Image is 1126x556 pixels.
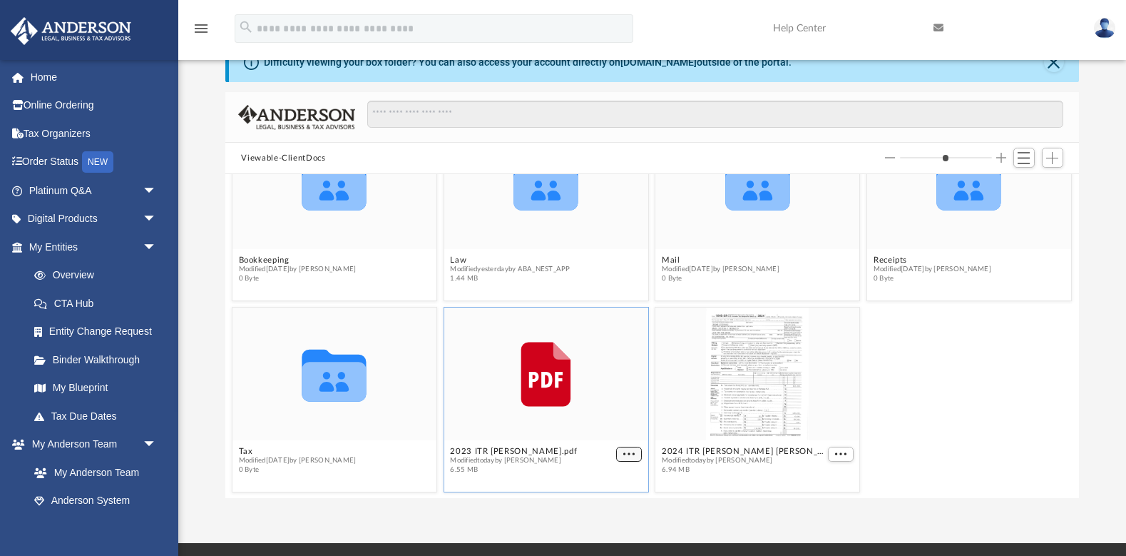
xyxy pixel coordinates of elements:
span: Modified [DATE] by [PERSON_NAME] [662,265,780,274]
button: Mail [662,256,780,265]
button: Add [1042,148,1063,168]
a: Digital Productsarrow_drop_down [10,205,178,233]
span: 1.44 MB [451,274,570,283]
span: 0 Byte [662,274,780,283]
span: 0 Byte [239,274,357,283]
a: Binder Walkthrough [20,345,178,374]
span: arrow_drop_down [143,430,171,460]
button: 2024 ITR [PERSON_NAME] [PERSON_NAME].pdf [662,447,826,456]
div: grid [225,174,1078,499]
img: Anderson Advisors Platinum Portal [6,17,135,45]
span: Modified yesterday by ABA_NEST_APP [451,265,570,274]
button: More options [617,447,643,462]
a: Tax Organizers [10,119,178,148]
div: NEW [82,151,113,173]
a: Entity Change Request [20,318,178,346]
button: Switch to List View [1013,148,1035,168]
button: Decrease column size [885,153,895,163]
button: More options [829,447,854,462]
a: [DOMAIN_NAME] [620,56,697,68]
a: My Anderson Team [20,458,164,487]
a: Online Ordering [10,91,178,120]
span: arrow_drop_down [143,205,171,234]
button: 2023 ITR [PERSON_NAME].pdf [451,447,578,456]
button: Receipts [874,256,991,265]
input: Column size [900,153,992,163]
i: search [238,19,254,35]
button: Bookkeeping [239,256,357,265]
span: arrow_drop_down [143,233,171,262]
span: Modified [DATE] by [PERSON_NAME] [874,265,991,274]
button: Viewable-ClientDocs [241,152,325,165]
button: Increase column size [996,153,1006,163]
a: Home [10,63,178,91]
span: 6.55 MB [451,465,578,475]
a: My Blueprint [20,374,171,403]
a: CTA Hub [20,289,178,318]
i: menu [193,20,210,37]
a: Anderson System [20,487,171,515]
a: Platinum Q&Aarrow_drop_down [10,176,178,205]
span: 6.94 MB [662,465,826,475]
span: Modified [DATE] by [PERSON_NAME] [239,265,357,274]
a: Order StatusNEW [10,148,178,177]
a: menu [193,27,210,37]
span: arrow_drop_down [143,176,171,206]
a: Overview [20,261,178,290]
a: Tax Due Dates [20,402,178,430]
img: User Pic [1094,18,1115,39]
span: Modified today by [PERSON_NAME] [451,456,578,465]
span: Modified today by [PERSON_NAME] [662,456,826,465]
span: 0 Byte [874,274,991,283]
span: Modified [DATE] by [PERSON_NAME] [239,456,357,465]
a: My Anderson Teamarrow_drop_down [10,430,171,459]
a: My Entitiesarrow_drop_down [10,233,178,261]
div: Difficulty viewing your box folder? You can also access your account directly on outside of the p... [264,55,792,70]
button: Tax [239,447,357,456]
button: Law [451,256,570,265]
input: Search files and folders [367,101,1063,128]
span: 0 Byte [239,465,357,475]
button: Close [1044,52,1064,72]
